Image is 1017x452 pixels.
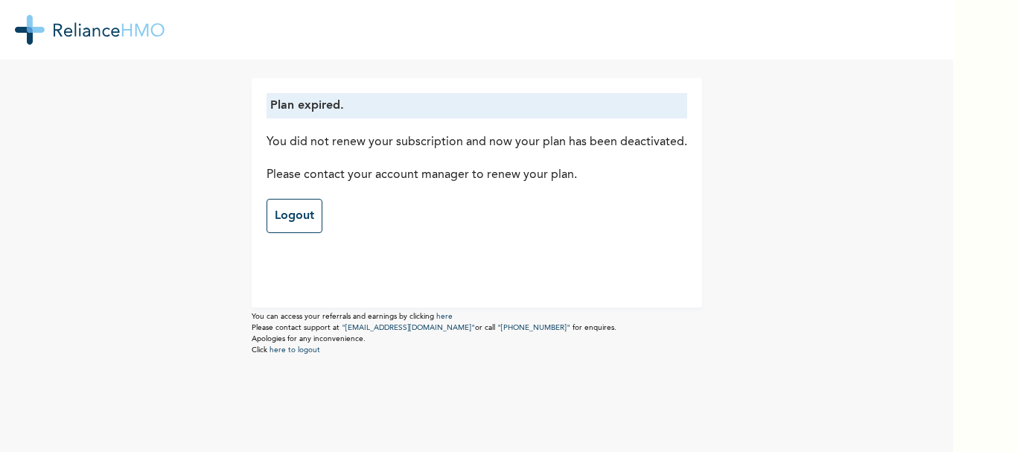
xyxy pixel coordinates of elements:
p: Plan expired. [270,97,683,115]
p: Please contact support at or call for enquires. Apologies for any inconvenience. [252,322,702,345]
a: "[EMAIL_ADDRESS][DOMAIN_NAME]" [342,324,475,331]
p: You can access your referrals and earnings by clicking [252,311,702,322]
img: RelianceHMO [15,15,165,45]
a: Logout [267,199,322,233]
p: Please contact your account manager to renew your plan. [267,166,687,184]
a: here to logout [270,346,320,354]
a: "[PHONE_NUMBER]" [497,324,570,331]
a: here [436,313,453,320]
p: Click [252,345,702,356]
p: You did not renew your subscription and now your plan has been deactivated. [267,133,687,151]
